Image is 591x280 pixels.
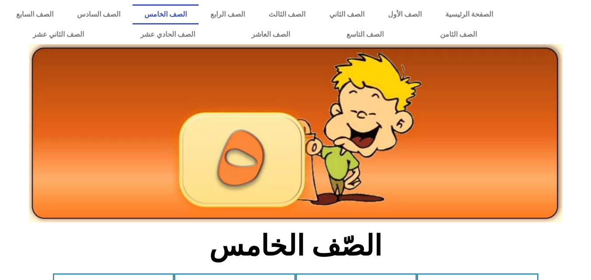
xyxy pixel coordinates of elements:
[4,4,65,24] a: الصف السابع
[412,24,505,45] a: الصف الثامن
[318,24,412,45] a: الصف التاسع
[376,4,434,24] a: الصف الأول
[434,4,505,24] a: الصفحة الرئيسية
[257,4,317,24] a: الصف الثالث
[112,24,223,45] a: الصف الحادي عشر
[65,4,132,24] a: الصف السادس
[223,24,318,45] a: الصف العاشر
[4,24,112,45] a: الصف الثاني عشر
[133,4,199,24] a: الصف الخامس
[151,229,440,263] h2: الصّف الخامس
[318,4,376,24] a: الصف الثاني
[199,4,257,24] a: الصف الرابع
